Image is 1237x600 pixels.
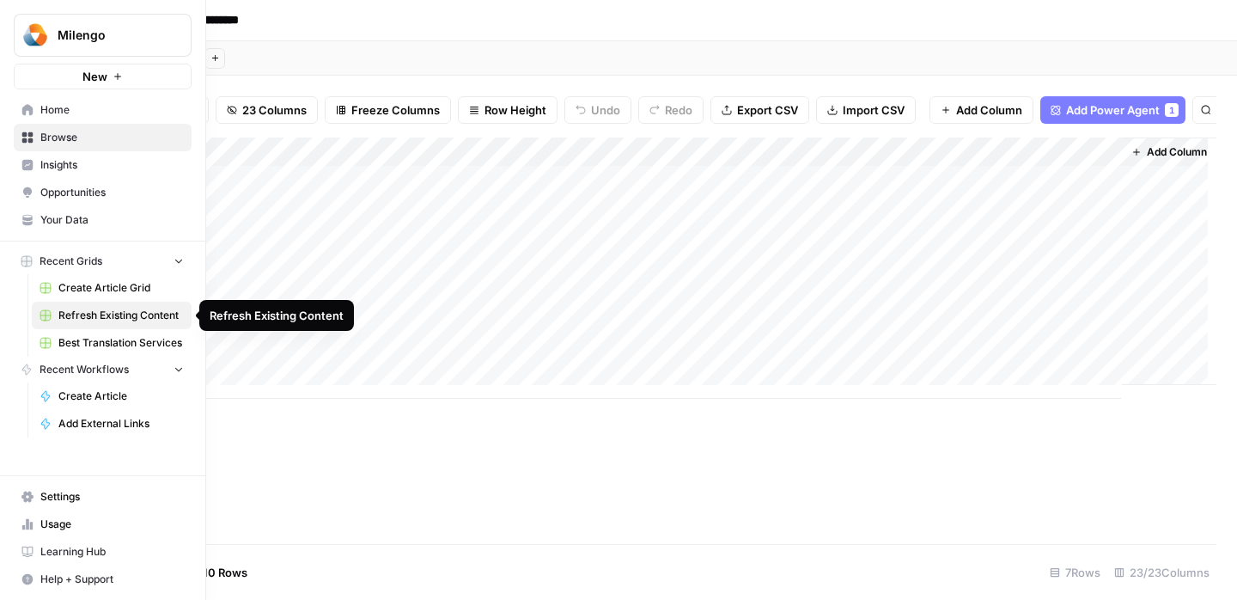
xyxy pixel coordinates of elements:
div: 23/23 Columns [1107,559,1216,586]
span: Create Article Grid [58,280,184,296]
span: Add 10 Rows [179,564,247,581]
span: Learning Hub [40,544,184,560]
span: Export CSV [737,101,798,119]
button: Row Height [458,96,558,124]
button: Freeze Columns [325,96,451,124]
button: Undo [564,96,631,124]
span: Add Column [956,101,1022,119]
button: Recent Workflows [14,357,192,383]
span: Best Translation Services [58,335,184,351]
span: Refresh Existing Content [58,308,184,323]
a: Best Translation Services [32,329,192,357]
span: Home [40,102,184,118]
span: Row Height [484,101,546,119]
span: Add Column [1147,144,1207,160]
span: Milengo [58,27,161,44]
span: Settings [40,489,184,505]
span: Add Power Agent [1066,101,1160,119]
div: 7 Rows [1043,559,1107,586]
a: Learning Hub [14,538,192,566]
button: New [14,64,192,89]
button: Redo [638,96,704,124]
a: Usage [14,511,192,538]
span: Insights [40,157,184,173]
span: Your Data [40,212,184,228]
div: 1 [1165,103,1179,117]
button: Add Column [1124,141,1214,163]
button: Add Power Agent1 [1040,96,1185,124]
span: Usage [40,517,184,532]
button: Export CSV [710,96,809,124]
span: Recent Grids [40,254,102,269]
a: Your Data [14,206,192,234]
span: Redo [665,101,692,119]
a: Refresh Existing Content [32,302,192,329]
button: Recent Grids [14,248,192,274]
a: Add External Links [32,410,192,438]
span: Opportunities [40,185,184,200]
span: 1 [1169,103,1174,117]
span: Browse [40,130,184,145]
a: Browse [14,124,192,151]
span: Help + Support [40,572,184,587]
button: Workspace: Milengo [14,14,192,57]
span: Import CSV [843,101,905,119]
a: Insights [14,151,192,179]
a: Create Article Grid [32,274,192,302]
button: 23 Columns [216,96,318,124]
a: Home [14,96,192,124]
button: Add Column [929,96,1033,124]
span: Add External Links [58,416,184,432]
span: Create Article [58,389,184,404]
button: Import CSV [816,96,916,124]
img: Milengo Logo [20,20,51,51]
span: Freeze Columns [351,101,440,119]
span: New [82,68,107,85]
span: Undo [591,101,620,119]
a: Opportunities [14,179,192,206]
span: 23 Columns [242,101,307,119]
span: Recent Workflows [40,362,129,377]
a: Settings [14,483,192,511]
a: Create Article [32,383,192,410]
button: Help + Support [14,566,192,593]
